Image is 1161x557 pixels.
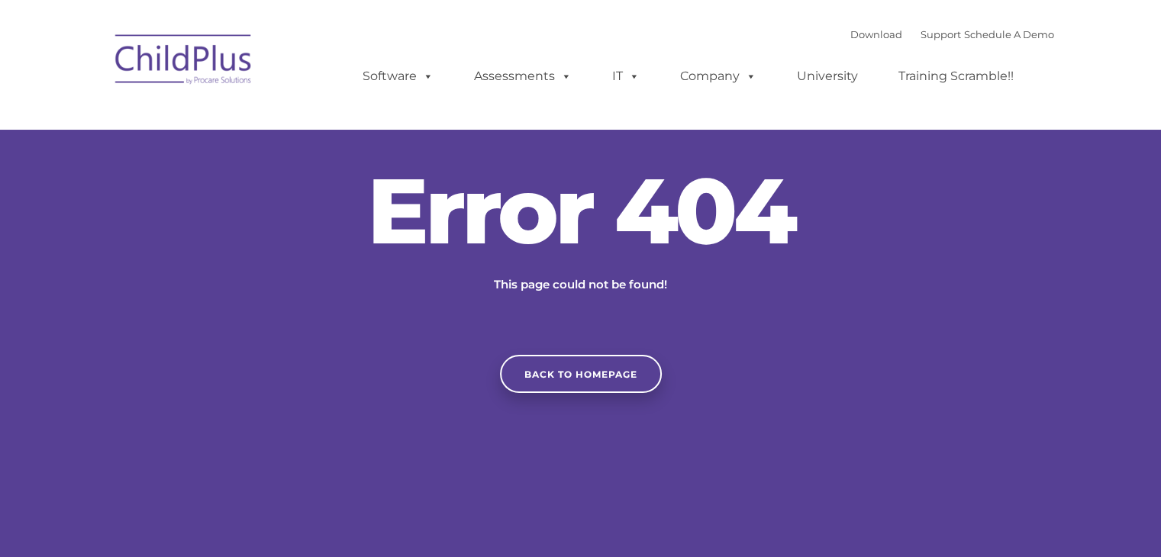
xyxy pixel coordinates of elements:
a: Schedule A Demo [964,28,1054,40]
a: Support [921,28,961,40]
a: Back to homepage [500,355,662,393]
a: Company [665,61,772,92]
a: Assessments [459,61,587,92]
a: Download [850,28,902,40]
h2: Error 404 [352,165,810,256]
a: IT [597,61,655,92]
a: Training Scramble!! [883,61,1029,92]
p: This page could not be found! [421,275,741,294]
a: Software [347,61,449,92]
a: University [782,61,873,92]
img: ChildPlus by Procare Solutions [108,24,260,100]
font: | [850,28,1054,40]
